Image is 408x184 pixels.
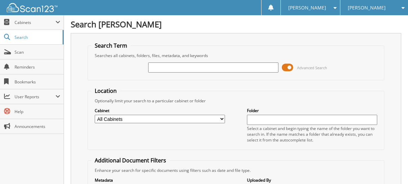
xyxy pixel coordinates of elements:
span: [PERSON_NAME] [348,6,386,10]
legend: Location [91,87,120,95]
div: Searches all cabinets, folders, files, metadata, and keywords [91,53,381,58]
span: Cabinets [15,20,55,25]
label: Uploaded By [247,177,377,183]
span: [PERSON_NAME] [288,6,326,10]
label: Folder [247,108,377,113]
span: Announcements [15,124,60,129]
span: Scan [15,49,60,55]
h1: Search [PERSON_NAME] [71,19,401,30]
label: Cabinet [95,108,225,113]
div: Optionally limit your search to a particular cabinet or folder [91,98,381,104]
img: scan123-logo-white.svg [7,3,58,12]
span: Reminders [15,64,60,70]
span: Help [15,109,60,114]
span: Search [15,34,59,40]
label: Metadata [95,177,225,183]
legend: Search Term [91,42,131,49]
div: Enhance your search for specific documents using filters such as date and file type. [91,167,381,173]
legend: Additional Document Filters [91,157,169,164]
span: User Reports [15,94,55,100]
span: Advanced Search [297,65,327,70]
span: Bookmarks [15,79,60,85]
div: Select a cabinet and begin typing the name of the folder you want to search in. If the name match... [247,126,377,143]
